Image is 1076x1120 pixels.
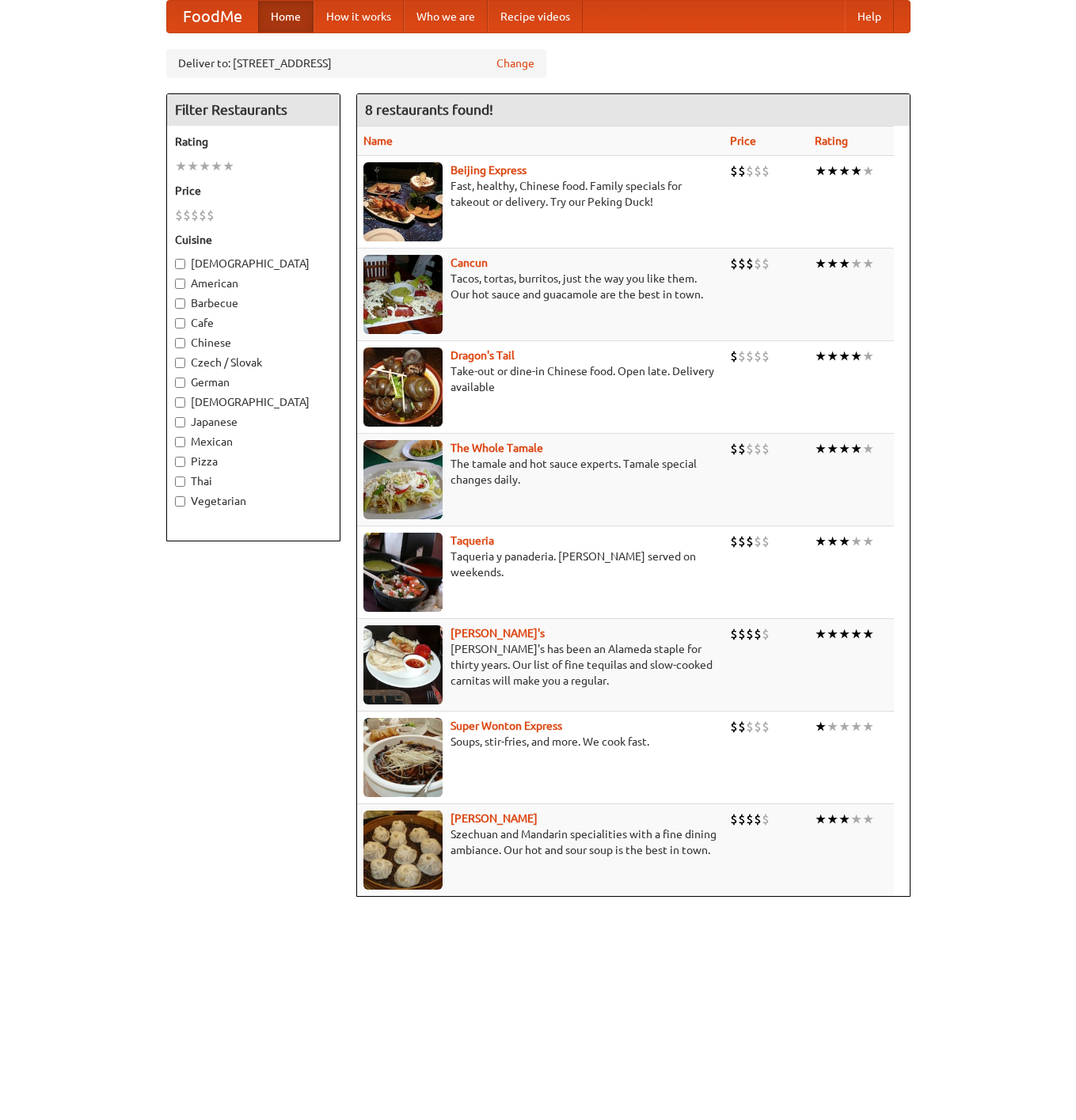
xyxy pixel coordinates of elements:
[827,440,838,457] li: ★
[175,335,332,351] label: Chinese
[175,318,185,328] input: Cafe
[850,347,862,365] li: ★
[363,826,717,858] p: Szechuan and Mandarin specialities with a fine dining ambiance. Our hot and sour soup is the best...
[175,134,332,150] h5: Rating
[850,162,862,180] li: ★
[862,440,874,457] li: ★
[175,493,332,509] label: Vegetarian
[363,718,443,797] img: superwonton.jpg
[451,812,538,825] a: [PERSON_NAME]
[827,255,838,272] li: ★
[754,533,762,550] li: $
[762,718,770,735] li: $
[862,162,874,180] li: ★
[175,358,185,368] input: Czech / Slovak
[815,162,827,180] li: ★
[314,1,404,32] a: How it works
[175,355,332,370] label: Czech / Slovak
[175,378,185,388] input: German
[363,162,443,241] img: beijing.jpg
[862,347,874,365] li: ★
[363,178,717,210] p: Fast, healthy, Chinese food. Family specials for takeout or delivery. Try our Peking Duck!
[451,719,562,732] a: Super Wonton Express
[175,279,185,289] input: American
[730,347,738,365] li: $
[827,347,838,365] li: ★
[211,158,222,175] li: ★
[827,718,838,735] li: ★
[815,440,827,457] li: ★
[187,158,199,175] li: ★
[199,158,211,175] li: ★
[363,255,443,334] img: cancun.jpg
[730,255,738,272] li: $
[175,454,332,469] label: Pizza
[815,625,827,643] li: ★
[850,440,862,457] li: ★
[175,473,332,489] label: Thai
[451,349,515,362] a: Dragon's Tail
[404,1,488,32] a: Who we are
[167,1,258,32] a: FoodMe
[175,434,332,450] label: Mexican
[762,811,770,828] li: $
[815,347,827,365] li: ★
[363,625,443,704] img: pedros.jpg
[730,811,738,828] li: $
[845,1,894,32] a: Help
[175,374,332,390] label: German
[363,641,717,689] p: [PERSON_NAME]'s has been an Alameda staple for thirty years. Our list of fine tequilas and slow-c...
[746,347,754,365] li: $
[167,94,340,126] h4: Filter Restaurants
[746,440,754,457] li: $
[754,347,762,365] li: $
[363,135,393,147] a: Name
[762,533,770,550] li: $
[183,207,191,224] li: $
[738,162,746,180] li: $
[175,298,185,309] input: Barbecue
[363,734,717,750] p: Soups, stir-fries, and more. We cook fast.
[451,164,527,177] a: Beijing Express
[451,442,543,454] a: The Whole Tamale
[730,625,738,643] li: $
[762,347,770,365] li: $
[838,625,850,643] li: ★
[451,627,545,640] b: [PERSON_NAME]'s
[488,1,583,32] a: Recipe videos
[862,625,874,643] li: ★
[838,533,850,550] li: ★
[175,158,187,175] li: ★
[850,625,862,643] li: ★
[862,811,874,828] li: ★
[827,625,838,643] li: ★
[738,533,746,550] li: $
[363,549,717,580] p: Taqueria y panaderia. [PERSON_NAME] served on weekends.
[175,338,185,348] input: Chinese
[363,440,443,519] img: wholetamale.jpg
[754,811,762,828] li: $
[746,811,754,828] li: $
[175,256,332,271] label: [DEMOGRAPHIC_DATA]
[175,414,332,430] label: Japanese
[762,440,770,457] li: $
[451,256,488,269] a: Cancun
[754,440,762,457] li: $
[746,718,754,735] li: $
[175,457,185,467] input: Pizza
[815,811,827,828] li: ★
[207,207,215,224] li: $
[365,102,493,117] ng-pluralize: 8 restaurants found!
[746,533,754,550] li: $
[175,207,183,224] li: $
[175,394,332,410] label: [DEMOGRAPHIC_DATA]
[850,255,862,272] li: ★
[738,440,746,457] li: $
[730,533,738,550] li: $
[862,533,874,550] li: ★
[363,363,717,395] p: Take-out or dine-in Chinese food. Open late. Delivery available
[175,295,332,311] label: Barbecue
